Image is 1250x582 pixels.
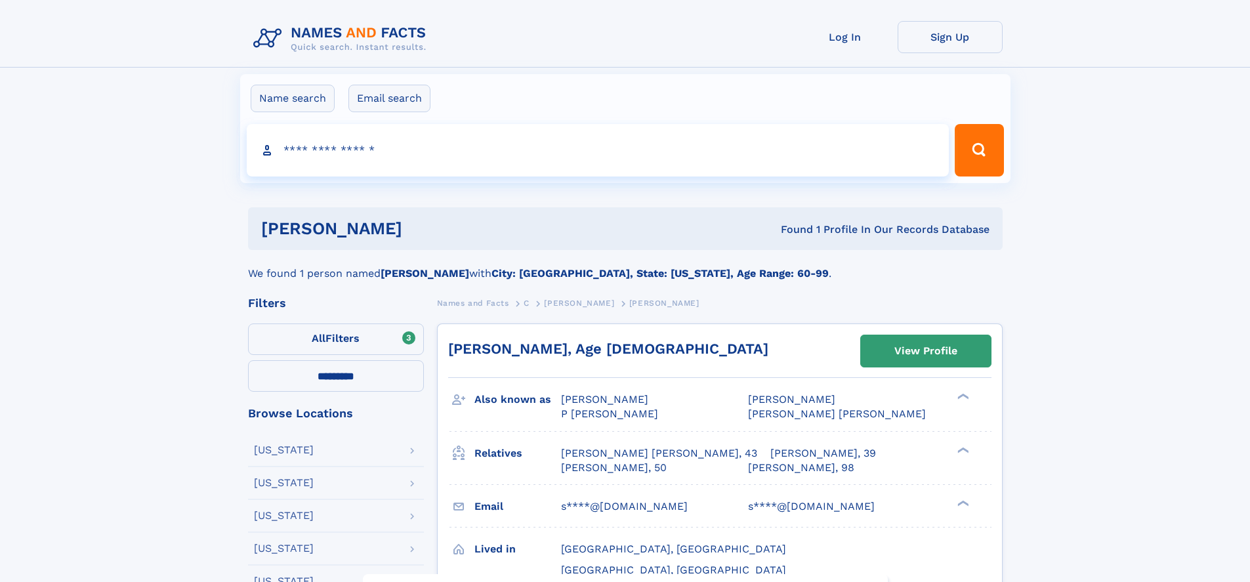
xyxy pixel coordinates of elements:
[254,510,314,521] div: [US_STATE]
[524,295,530,311] a: C
[254,445,314,455] div: [US_STATE]
[898,21,1003,53] a: Sign Up
[524,299,530,308] span: C
[381,267,469,280] b: [PERSON_NAME]
[437,295,509,311] a: Names and Facts
[248,407,424,419] div: Browse Locations
[591,222,990,237] div: Found 1 Profile In Our Records Database
[561,564,786,576] span: [GEOGRAPHIC_DATA], [GEOGRAPHIC_DATA]
[248,323,424,355] label: Filters
[474,538,561,560] h3: Lived in
[793,21,898,53] a: Log In
[894,336,957,366] div: View Profile
[261,220,592,237] h1: [PERSON_NAME]
[561,446,757,461] a: [PERSON_NAME] [PERSON_NAME], 43
[770,446,876,461] a: [PERSON_NAME], 39
[544,295,614,311] a: [PERSON_NAME]
[254,478,314,488] div: [US_STATE]
[312,332,325,344] span: All
[474,442,561,465] h3: Relatives
[254,543,314,554] div: [US_STATE]
[954,446,970,454] div: ❯
[544,299,614,308] span: [PERSON_NAME]
[348,85,430,112] label: Email search
[251,85,335,112] label: Name search
[955,124,1003,177] button: Search Button
[491,267,829,280] b: City: [GEOGRAPHIC_DATA], State: [US_STATE], Age Range: 60-99
[561,407,658,420] span: P [PERSON_NAME]
[248,21,437,56] img: Logo Names and Facts
[561,393,648,405] span: [PERSON_NAME]
[474,388,561,411] h3: Also known as
[748,461,854,475] a: [PERSON_NAME], 98
[561,461,667,475] a: [PERSON_NAME], 50
[748,393,835,405] span: [PERSON_NAME]
[954,499,970,507] div: ❯
[861,335,991,367] a: View Profile
[448,341,768,357] a: [PERSON_NAME], Age [DEMOGRAPHIC_DATA]
[561,543,786,555] span: [GEOGRAPHIC_DATA], [GEOGRAPHIC_DATA]
[248,297,424,309] div: Filters
[629,299,699,308] span: [PERSON_NAME]
[247,124,949,177] input: search input
[474,495,561,518] h3: Email
[954,392,970,401] div: ❯
[248,250,1003,281] div: We found 1 person named with .
[748,407,926,420] span: [PERSON_NAME] [PERSON_NAME]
